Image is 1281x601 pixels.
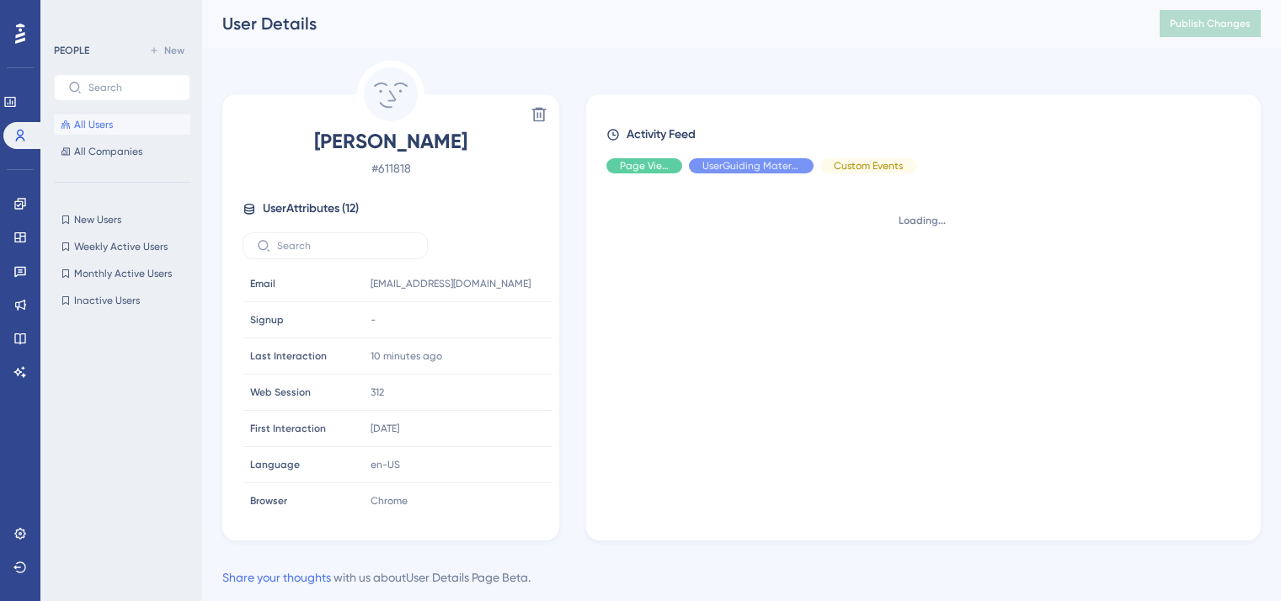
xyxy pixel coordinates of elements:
[54,237,190,257] button: Weekly Active Users
[222,567,531,588] div: with us about User Details Page Beta .
[371,386,384,399] span: 312
[54,44,89,57] div: PEOPLE
[243,128,539,155] span: [PERSON_NAME]
[143,40,190,61] button: New
[250,422,326,435] span: First Interaction
[250,494,287,508] span: Browser
[54,263,190,284] button: Monthly Active Users
[88,82,176,93] input: Search
[250,277,275,290] span: Email
[371,350,442,362] time: 10 minutes ago
[627,125,696,145] span: Activity Feed
[371,313,376,327] span: -
[250,349,327,363] span: Last Interaction
[74,294,140,307] span: Inactive Users
[371,277,531,290] span: [EMAIL_ADDRESS][DOMAIN_NAME]
[222,571,331,584] a: Share your thoughts
[243,158,539,178] span: # 611818
[371,494,408,508] span: Chrome
[164,44,184,57] span: New
[74,118,113,131] span: All Users
[371,423,399,434] time: [DATE]
[263,199,359,219] span: User Attributes ( 12 )
[222,12,1118,35] div: User Details
[74,145,142,158] span: All Companies
[74,213,121,226] span: New Users
[702,159,800,173] span: UserGuiding Material
[54,210,190,230] button: New Users
[74,240,168,253] span: Weekly Active Users
[834,159,903,173] span: Custom Events
[1170,17,1251,30] span: Publish Changes
[620,159,669,173] span: Page View
[250,386,311,399] span: Web Session
[371,458,400,471] span: en-US
[54,290,190,311] button: Inactive Users
[606,214,1237,227] div: Loading...
[250,458,300,471] span: Language
[74,267,172,280] span: Monthly Active Users
[277,240,414,252] input: Search
[250,313,284,327] span: Signup
[54,141,190,162] button: All Companies
[54,114,190,135] button: All Users
[1160,10,1261,37] button: Publish Changes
